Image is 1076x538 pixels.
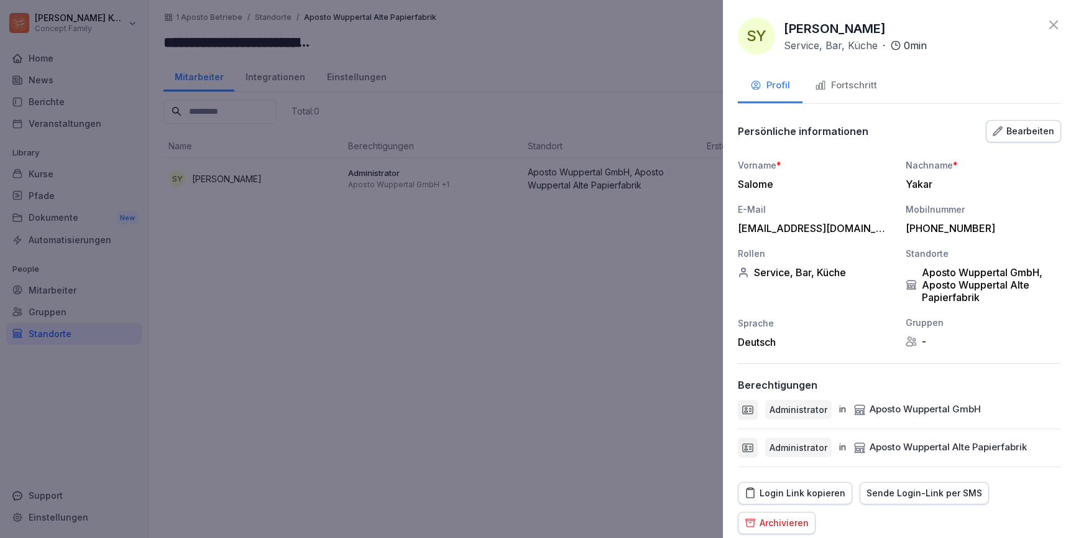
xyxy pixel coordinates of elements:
p: Persönliche informationen [738,125,868,137]
p: Administrator [770,403,827,416]
div: Profil [750,78,790,93]
button: Fortschritt [802,70,890,103]
p: in [839,402,846,417]
div: Mobilnummer [906,203,1061,216]
div: E-Mail [738,203,893,216]
div: - [906,335,1061,348]
div: Fortschritt [815,78,877,93]
div: SY [738,17,775,55]
div: Bearbeiten [993,124,1054,138]
div: Aposto Wuppertal Alte Papierfabrik [853,440,1027,455]
div: · [784,38,927,53]
div: Salome [738,178,887,190]
button: Bearbeiten [986,120,1061,142]
div: Standorte [906,247,1061,260]
div: Vorname [738,159,893,172]
div: Sprache [738,317,893,330]
div: Sende Login-Link per SMS [867,486,982,500]
p: Berechtigungen [738,379,817,391]
p: [PERSON_NAME] [784,19,886,38]
p: 0 min [904,38,927,53]
button: Archivieren [738,512,816,534]
div: Archivieren [745,516,809,530]
button: Profil [738,70,802,103]
p: Service, Bar, Küche [784,38,878,53]
div: Yakar [906,178,1055,190]
div: Service, Bar, Küche [738,266,893,279]
div: Aposto Wuppertal GmbH [853,402,981,417]
p: Administrator [770,441,827,454]
div: [EMAIL_ADDRESS][DOMAIN_NAME] [738,222,887,234]
div: Nachname [906,159,1061,172]
div: Login Link kopieren [745,486,845,500]
div: Aposto Wuppertal GmbH, Aposto Wuppertal Alte Papierfabrik [906,266,1061,304]
button: Sende Login-Link per SMS [860,482,989,504]
div: Gruppen [906,316,1061,329]
p: in [839,440,846,455]
div: [PHONE_NUMBER] [906,222,1055,234]
div: Deutsch [738,336,893,348]
button: Login Link kopieren [738,482,852,504]
div: Rollen [738,247,893,260]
